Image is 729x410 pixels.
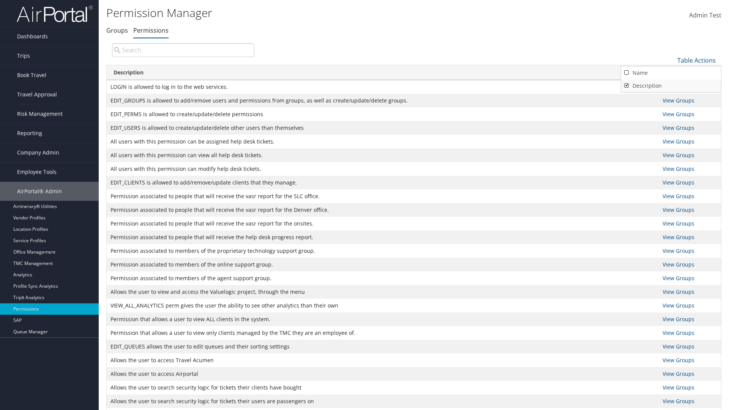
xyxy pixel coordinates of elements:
span: Dashboards [17,27,48,46]
span: AirPortal® Admin [17,182,62,201]
span: Reporting [17,124,42,143]
span: Risk Management [17,104,63,123]
img: airportal-logo.png [17,5,93,23]
span: Company Admin [17,143,59,162]
a: Description [621,79,721,92]
span: Trips [17,46,30,65]
span: Book Travel [17,66,46,85]
a: Name [621,66,721,79]
span: Employee Tools [17,162,57,181]
span: Travel Approval [17,85,57,104]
